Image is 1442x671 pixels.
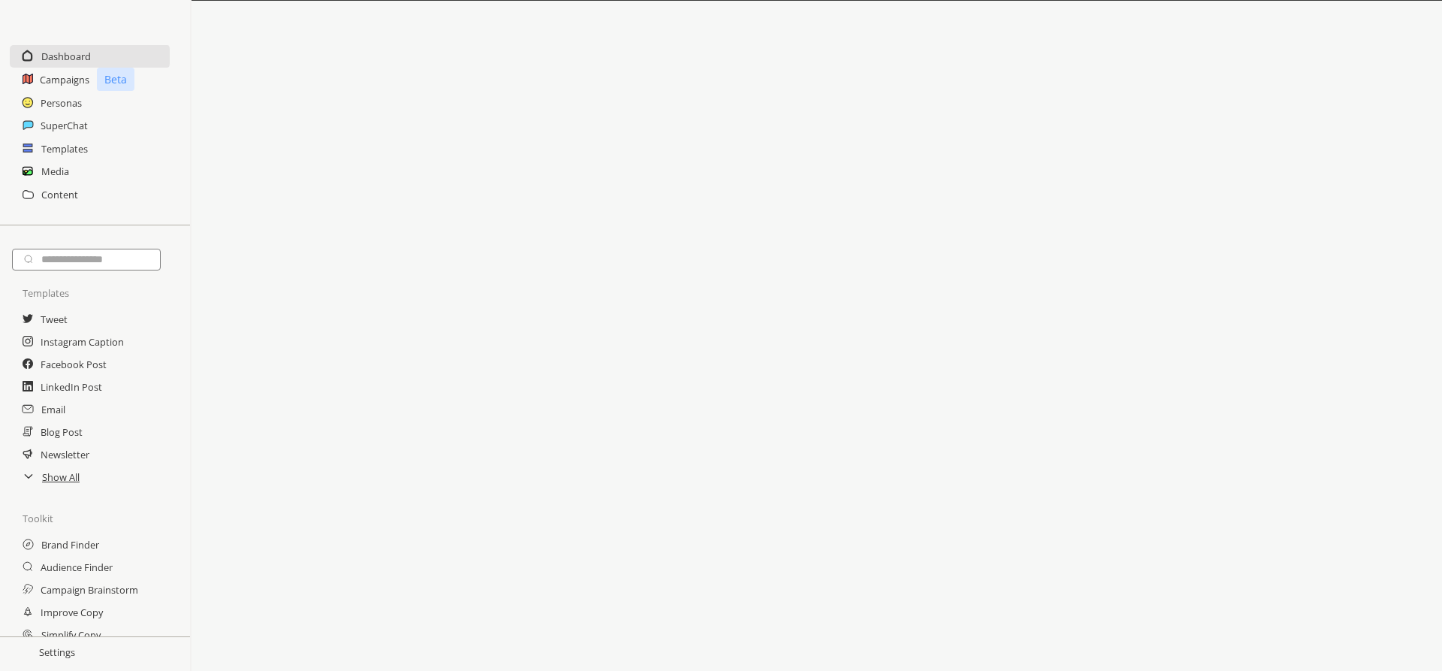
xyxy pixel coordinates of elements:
[41,183,78,206] a: Content
[41,601,103,624] a: Improve Copy
[41,92,82,114] a: Personas
[97,68,134,91] p: Beta
[41,331,124,353] a: Instagram Caption
[41,114,88,137] a: SuperChat
[23,648,32,657] img: Close
[41,45,91,68] a: Dashboard
[41,443,89,466] a: Newsletter
[41,421,83,443] a: Blog Post
[41,138,88,160] a: Templates
[41,624,101,646] a: Simplify Copy
[41,556,113,579] a: Audience Finder
[40,68,89,91] a: Campaigns
[23,8,163,38] img: Close
[41,376,102,398] a: LinkedIn Post
[652,261,982,412] img: Close
[41,308,68,331] a: Tweet
[41,398,65,421] a: Email
[42,466,80,488] a: Show All
[41,160,69,183] a: Media
[41,353,107,376] a: Facebook Post
[41,579,138,601] a: Campaign Brainstorm
[41,533,99,556] a: Brand Finder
